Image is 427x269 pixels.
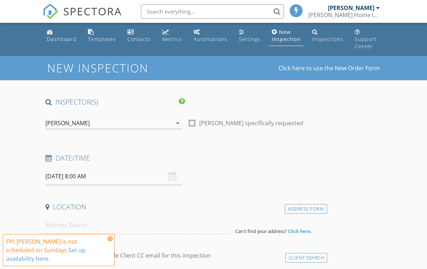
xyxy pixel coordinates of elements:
h4: Date/Time [45,153,324,163]
a: Metrics [159,26,185,46]
h4: Location [45,202,324,212]
div: Settings [239,36,260,42]
input: Address Search [45,217,230,234]
input: Select date [45,168,182,185]
div: FYI: [PERSON_NAME] is not scheduled on Sundays. [6,237,105,263]
a: Inspections [309,26,346,46]
a: SPECTORA [43,10,122,25]
span: SPECTORA [63,4,122,19]
a: New Inspection [269,26,304,46]
div: Address Form [285,204,327,214]
div: Client Search [285,253,328,263]
a: Templates [85,26,119,46]
img: The Best Home Inspection Software - Spectora [43,4,58,19]
a: Settings [236,26,263,46]
div: Ryan Gilbert Home Inspections [308,11,380,19]
a: Dashboard [44,26,79,46]
div: Automations [193,36,227,42]
input: Search everything... [141,4,284,19]
label: Enable Client CC email for this inspection [100,252,211,259]
a: Click here to use the New Order Form [279,65,380,71]
div: [PERSON_NAME] [328,4,374,11]
div: New Inspection [272,29,301,42]
i: arrow_drop_down [173,119,182,127]
a: Support Center [352,26,383,53]
a: Automations (Basic) [191,26,230,46]
div: Dashboard [47,36,77,42]
div: [PERSON_NAME] [45,120,90,126]
div: Contacts [127,36,151,42]
h4: INSPECTOR(S) [45,97,185,107]
div: Metrics [162,36,182,42]
span: Can't find your address? [235,228,287,234]
div: Inspections [312,36,343,42]
h1: New Inspection [47,62,206,74]
label: [PERSON_NAME] specifically requested [199,120,303,127]
div: Support Center [355,36,377,50]
strong: Click here. [288,228,312,234]
a: Contacts [124,26,154,46]
div: Templates [88,36,116,42]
